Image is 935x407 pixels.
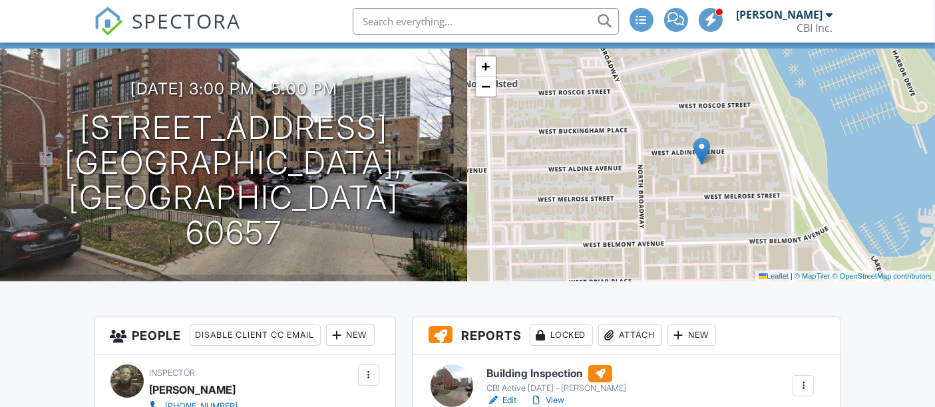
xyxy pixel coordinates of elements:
h3: [DATE] 3:00 pm - 5:00 pm [130,80,337,98]
input: Search everything... [353,8,619,35]
div: [PERSON_NAME] [737,8,823,21]
span: SPECTORA [132,7,242,35]
div: Disable Client CC Email [190,325,321,346]
h1: [STREET_ADDRESS] [GEOGRAPHIC_DATA], [GEOGRAPHIC_DATA] 60657 [21,110,447,251]
h3: Reports [413,317,841,354]
span: − [481,78,490,94]
h3: People [94,317,395,354]
a: Zoom in [476,57,496,76]
a: © OpenStreetMap contributors [833,272,932,280]
div: New [326,325,375,346]
a: SPECTORA [94,18,242,46]
div: Attach [598,325,662,346]
div: [PERSON_NAME] [150,380,236,400]
a: Building Inspection CBI Active [DATE] - [PERSON_NAME] [486,365,626,394]
div: New [667,325,716,346]
a: Edit [486,394,516,407]
a: View [530,394,564,407]
div: CBI Active [DATE] - [PERSON_NAME] [486,383,626,394]
a: Leaflet [759,272,789,280]
span: + [481,58,490,74]
div: Locked [530,325,593,346]
a: Zoom out [476,76,496,96]
span: | [791,272,793,280]
div: CBI Inc. [797,21,833,35]
img: Marker [693,138,710,165]
img: The Best Home Inspection Software - Spectora [94,7,123,36]
h6: Building Inspection [486,365,626,382]
a: © MapTiler [795,272,831,280]
span: Inspector [150,368,196,378]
